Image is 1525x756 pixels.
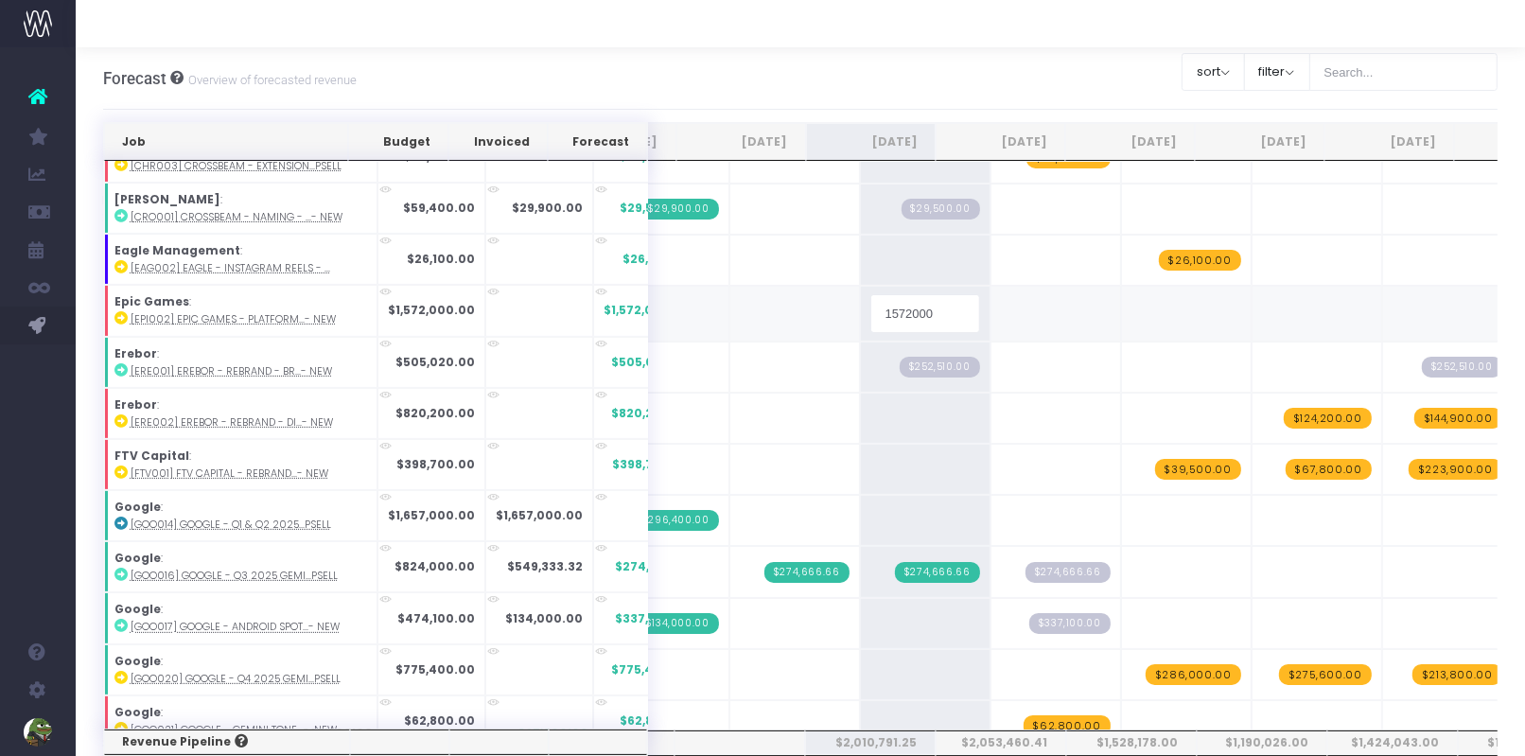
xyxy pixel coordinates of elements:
strong: $134,000.00 [505,610,583,626]
span: wayahead Revenue Forecast Item [1286,459,1372,480]
span: $775,400.00 [611,661,691,678]
strong: $474,100.00 [397,610,475,626]
strong: $549,333.32 [507,558,583,574]
strong: $24,500.00 [403,149,475,165]
span: $337,100.00 [615,610,691,627]
th: $2,053,460.41 [936,730,1066,755]
strong: Google [114,601,161,617]
strong: $29,900.00 [512,200,583,216]
th: $1,528,178.00 [1066,730,1197,755]
td: : [104,337,377,388]
td: : [104,592,377,643]
td: : [104,388,377,439]
strong: Google [114,704,161,720]
strong: $62,800.00 [404,712,475,729]
td: : [104,541,377,592]
strong: $1,657,000.00 [388,507,475,523]
span: Streamtime Invoice: 898 – [GOO016] Google - Q3 2025 Gemini Design - Brand - Upsell [764,562,850,583]
span: wayahead Revenue Forecast Item [1146,664,1241,685]
th: Oct 25: activate to sort column ascending [1065,123,1195,161]
th: $1,190,026.00 [1197,730,1327,755]
span: Streamtime Draft Invoice: null – [ERE001] Erebor - Rebrand - Brand - New [900,357,980,378]
strong: $398,700.00 [396,456,475,472]
th: Nov 25: activate to sort column ascending [1195,123,1324,161]
abbr: [GOO014] Google - Q1 & Q2 2025 Gemini Design Retainer - Brand - Upsell [131,518,331,532]
td: : [104,285,377,336]
strong: Google [114,550,161,566]
td: : [104,490,377,541]
span: Streamtime Invoice: 897 – Google - Q3 2025 Gemini Design [895,562,980,583]
strong: $775,400.00 [395,661,475,677]
strong: Google [114,653,161,669]
abbr: [ERE002] Erebor - Rebrand - Digital - New [131,415,333,430]
span: wayahead Revenue Forecast Item [1284,408,1372,429]
span: wayahead Revenue Forecast Item [1409,459,1502,480]
span: Streamtime Draft Invoice: null – [ERE001] Erebor - Rebrand - Brand - New [1422,357,1502,378]
button: filter [1244,53,1310,91]
abbr: [ERE001] Erebor - Rebrand - Brand - New [131,364,332,378]
span: $1,572,000.00 [604,302,691,319]
strong: $1,572,000.00 [388,302,475,318]
strong: Erebor [114,345,157,361]
th: Dec 25: activate to sort column ascending [1324,123,1454,161]
strong: [PERSON_NAME] [114,191,220,207]
span: wayahead Revenue Forecast Item [1024,715,1111,736]
img: images/default_profile_image.png [24,718,52,747]
button: sort [1182,53,1245,91]
th: $1,424,043.00 [1327,730,1458,755]
strong: $59,400.00 [403,200,475,216]
span: Streamtime Draft Invoice: null – [CRO001] Crossbeam - Naming - Brand - New [902,199,980,220]
th: Forecast [548,123,647,161]
span: $62,800.00 [620,712,691,730]
span: Streamtime Invoice: 850 – GOO014 - Q1 & Q2 2025 Gemini Design Retainer [633,510,719,531]
abbr: [CHR003] Crossbeam - Extension - Digital - Upsell [131,159,342,173]
th: Revenue Pipeline [104,730,350,754]
abbr: [EPI002] Epic Games - Platform Brand - Brand - New [131,312,336,326]
abbr: [GOO021] Google - Gemini Tone of Voice - Brand - New [131,723,337,737]
span: $26,100.00 [622,251,691,268]
strong: Epic Games [114,293,189,309]
td: : [104,183,377,234]
td: : [104,439,377,490]
span: wayahead Revenue Forecast Item [1159,250,1241,271]
th: Aug 25: activate to sort column ascending [806,123,936,161]
span: $274,666.66 [615,558,691,575]
strong: Eagle Management [114,242,240,258]
span: $398,700.00 [612,456,691,473]
th: Sep 25: activate to sort column ascending [936,123,1065,161]
strong: $824,000.00 [394,558,475,574]
span: Streamtime Invoice: 891 – [GOO017] Google - Android - Brand - New [637,613,719,634]
input: Search... [1309,53,1499,91]
strong: $1,657,000.00 [496,507,583,523]
span: $820,200.00 [611,405,691,422]
span: Streamtime Draft Invoice: 896 – [GOO016] Google - Q3 2025 Gemini Design - Brand - Upsell [1025,562,1111,583]
strong: FTV Capital [114,448,189,464]
span: $505,020.00 [611,354,691,371]
strong: $505,020.00 [395,354,475,370]
span: $29,500.00 [620,200,691,217]
span: wayahead Revenue Forecast Item [1279,664,1372,685]
strong: Erebor [114,396,157,413]
span: Forecast [103,69,167,88]
th: Invoiced [448,123,548,161]
span: Streamtime Invoice: 890 – [CRO001] Crossbeam - Naming - Brand - New [640,199,719,220]
abbr: [GOO017] Google - Android Spotlight - Brand - New [131,620,340,634]
td: : [104,234,377,285]
abbr: [CRO001] Crossbeam - Naming - Brand - New [131,210,342,224]
span: wayahead Revenue Forecast Item [1412,664,1502,685]
th: $2,010,791.25 [805,730,936,755]
td: : [104,695,377,747]
th: Jul 25: activate to sort column ascending [676,123,806,161]
th: Job: activate to sort column ascending [104,123,348,161]
span: Streamtime Draft Invoice: null – [GOO017] Google - Android - Brand - New [1029,613,1111,634]
strong: $26,100.00 [407,251,475,267]
small: Overview of forecasted revenue [184,69,357,88]
strong: Google [114,499,161,515]
abbr: [GOO016] Google - Q3 2025 Gemini Design - Brand - Upsell [131,569,338,583]
abbr: [EAG002] Eagle - Instagram Reels - New [131,261,330,275]
strong: $820,200.00 [395,405,475,421]
abbr: [FTV001] FTV Capital - Rebrand - Brand - New [131,466,328,481]
abbr: [GOO020] Google - Q4 2025 Gemini Design - Brand - Upsell [131,672,341,686]
td: : [104,644,377,695]
span: wayahead Revenue Forecast Item [1414,408,1502,429]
